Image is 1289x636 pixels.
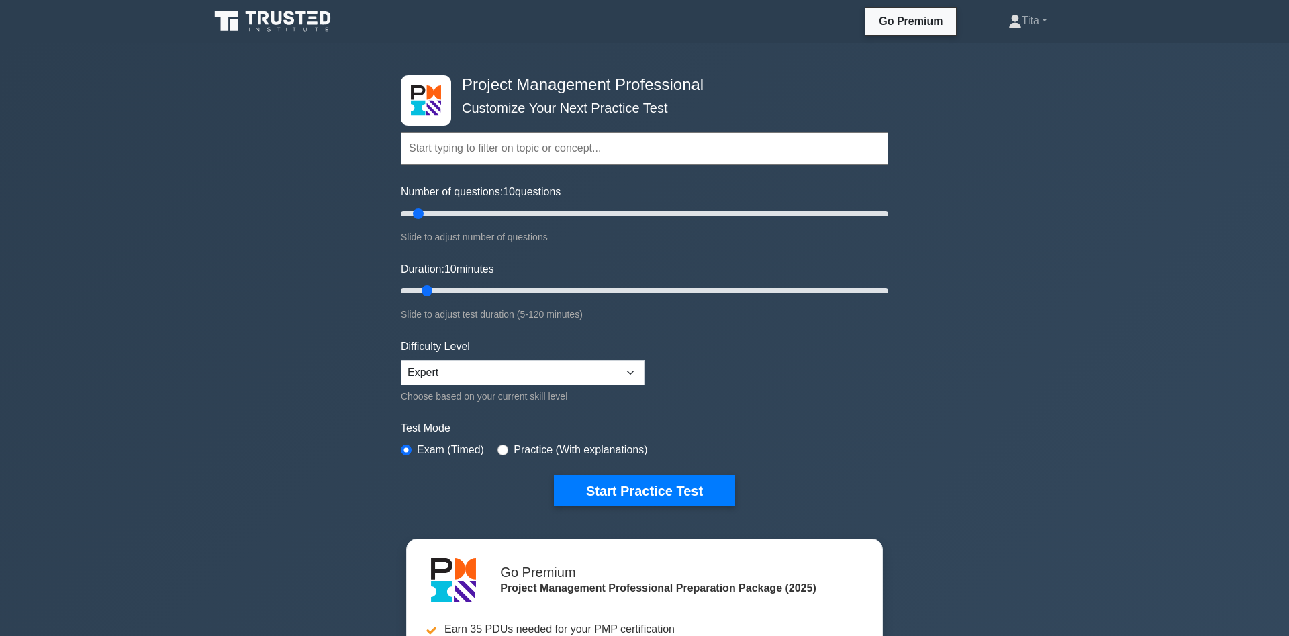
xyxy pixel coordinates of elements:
h4: Project Management Professional [457,75,822,95]
label: Practice (With explanations) [514,442,647,458]
button: Start Practice Test [554,475,735,506]
div: Slide to adjust number of questions [401,229,888,245]
a: Go Premium [871,13,951,30]
label: Test Mode [401,420,888,437]
input: Start typing to filter on topic or concept... [401,132,888,165]
label: Number of questions: questions [401,184,561,200]
label: Difficulty Level [401,338,470,355]
label: Duration: minutes [401,261,494,277]
label: Exam (Timed) [417,442,484,458]
div: Choose based on your current skill level [401,388,644,404]
span: 10 [503,186,515,197]
div: Slide to adjust test duration (5-120 minutes) [401,306,888,322]
a: Tita [976,7,1080,34]
span: 10 [444,263,457,275]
